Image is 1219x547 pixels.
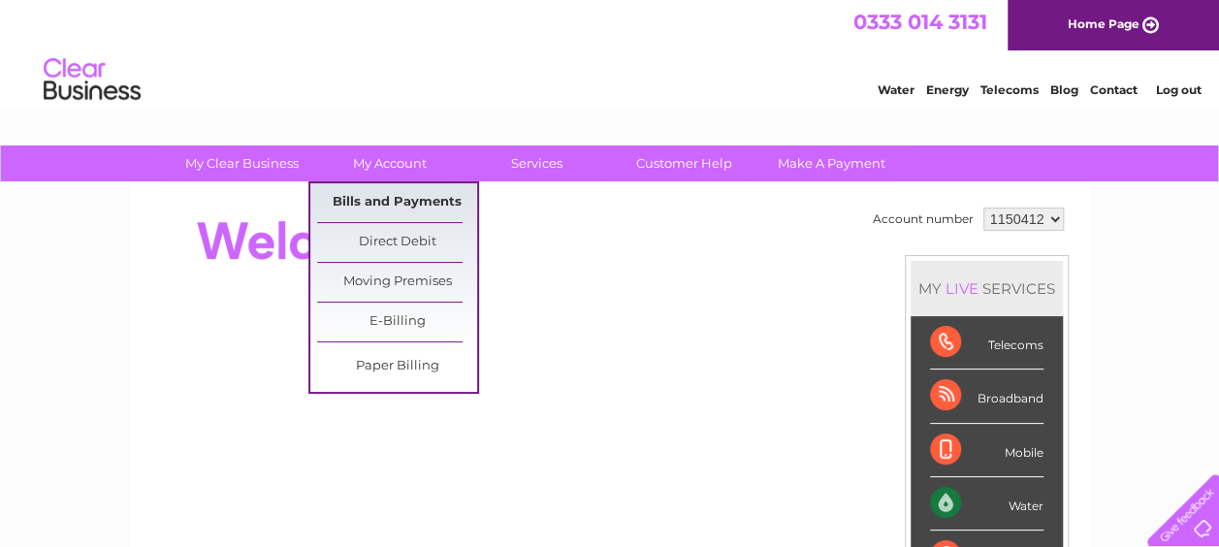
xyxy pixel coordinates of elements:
div: Water [930,477,1043,531]
a: Energy [926,82,969,97]
a: Customer Help [604,145,764,181]
a: My Account [309,145,469,181]
a: My Clear Business [162,145,322,181]
a: Blog [1050,82,1078,97]
div: Broadband [930,370,1043,423]
a: 0333 014 3131 [853,10,987,34]
td: Account number [868,203,978,236]
a: Make A Payment [752,145,912,181]
a: Telecoms [980,82,1039,97]
a: E-Billing [317,303,477,341]
a: Moving Premises [317,263,477,302]
div: Telecoms [930,316,1043,370]
a: Direct Debit [317,223,477,262]
a: Paper Billing [317,347,477,386]
img: logo.png [43,50,142,110]
a: Water [878,82,914,97]
div: Clear Business is a trading name of Verastar Limited (registered in [GEOGRAPHIC_DATA] No. 3667643... [152,11,1069,94]
a: Log out [1155,82,1201,97]
div: Mobile [930,424,1043,477]
div: LIVE [942,279,982,298]
div: MY SERVICES [911,261,1063,316]
a: Contact [1090,82,1138,97]
a: Services [457,145,617,181]
a: Bills and Payments [317,183,477,222]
